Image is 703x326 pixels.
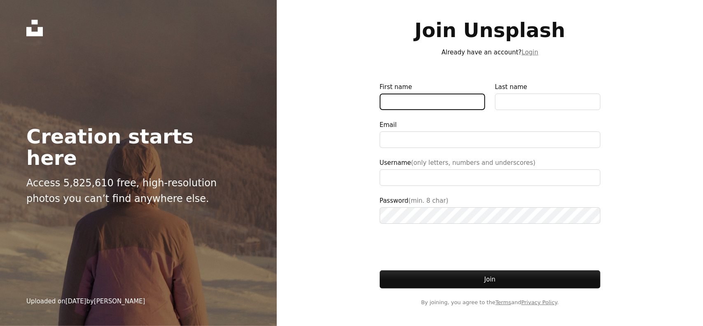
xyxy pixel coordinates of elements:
[380,298,600,307] span: By joining, you agree to the and .
[380,19,600,41] h1: Join Unsplash
[495,299,511,305] a: Terms
[26,20,43,36] a: Home — Unsplash
[380,94,485,110] input: First name
[380,47,600,57] p: Already have an account?
[26,126,250,169] h2: Creation starts here
[380,169,600,186] input: Username(only letters, numbers and underscores)
[495,94,600,110] input: Last name
[380,82,485,110] label: First name
[380,196,600,224] label: Password
[522,49,538,56] a: Login
[26,175,250,207] p: Access 5,825,610 free, high-resolution photos you can’t find anywhere else.
[521,299,557,305] a: Privacy Policy
[26,296,145,306] div: Uploaded on by [PERSON_NAME]
[380,120,600,148] label: Email
[380,270,600,288] button: Join
[411,159,535,167] span: (only letters, numbers and underscores)
[65,298,86,305] time: February 20, 2025 at 1:10:00 AM GMT+1
[409,197,448,204] span: (min. 8 char)
[495,82,600,110] label: Last name
[380,207,600,224] input: Password(min. 8 char)
[380,158,600,186] label: Username
[380,131,600,148] input: Email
